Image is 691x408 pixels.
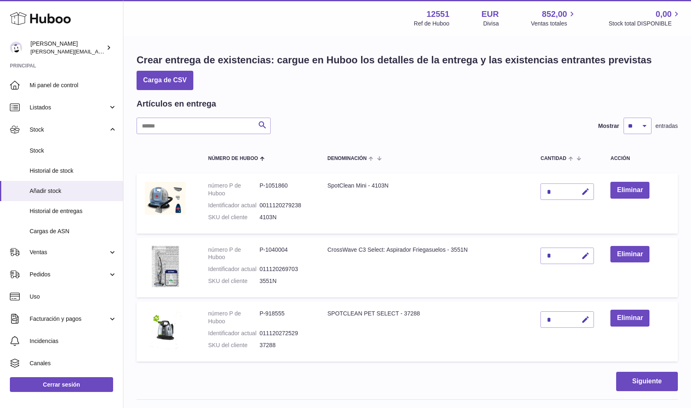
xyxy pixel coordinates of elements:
[208,202,260,209] dt: Identificador actual
[145,182,186,215] img: SpotClean Mini - 4103N
[208,329,260,337] dt: Identificador actual
[540,156,566,161] span: Cantidad
[208,213,260,221] dt: SKU del cliente
[30,126,108,134] span: Stock
[145,246,186,287] img: CrossWave C3 Select: Aspirador Friegasuelos - 3551N
[542,9,567,20] span: 852,00
[531,20,577,28] span: Ventas totales
[30,207,117,215] span: Historial de entregas
[319,238,532,298] td: CrossWave C3 Select: Aspirador Friegasuelos - 3551N
[10,377,113,392] a: Cerrar sesión
[30,104,108,111] span: Listados
[483,20,499,28] div: Divisa
[30,359,117,367] span: Canales
[610,156,670,161] div: Acción
[482,9,499,20] strong: EUR
[208,156,258,161] span: Número de Huboo
[260,246,311,262] dd: P-1040004
[208,265,260,273] dt: Identificador actual
[327,156,366,161] span: Denominación
[10,42,22,54] img: gerardo.montoiro@cleverenterprise.es
[145,310,186,351] img: SPOTCLEAN PET SELECT - 37288
[260,341,311,349] dd: 37288
[598,122,619,130] label: Mostrar
[30,248,108,256] span: Ventas
[137,98,216,109] h2: Artículos en entrega
[30,337,117,345] span: Incidencias
[531,9,577,28] a: 852,00 Ventas totales
[610,246,649,263] button: Eliminar
[656,9,672,20] span: 0,00
[30,315,108,323] span: Facturación y pagos
[30,227,117,235] span: Cargas de ASN
[609,9,681,28] a: 0,00 Stock total DISPONIBLE
[260,329,311,337] dd: 011120272529
[260,202,311,209] dd: 0011120279238
[260,310,311,325] dd: P-918555
[414,20,449,28] div: Ref de Huboo
[30,167,117,175] span: Historial de stock
[260,182,311,197] dd: P-1051860
[30,40,104,56] div: [PERSON_NAME]
[30,48,209,55] span: [PERSON_NAME][EMAIL_ADDRESS][PERSON_NAME][DOMAIN_NAME]
[30,81,117,89] span: Mi panel de control
[427,9,450,20] strong: 12551
[208,246,260,262] dt: número P de Huboo
[319,301,532,362] td: SPOTCLEAN PET SELECT - 37288
[609,20,681,28] span: Stock total DISPONIBLE
[137,53,652,67] h1: Crear entrega de existencias: cargue en Huboo los detalles de la entrega y las existencias entran...
[610,182,649,199] button: Eliminar
[208,341,260,349] dt: SKU del cliente
[208,182,260,197] dt: número P de Huboo
[260,277,311,285] dd: 3551N
[30,293,117,301] span: Uso
[656,122,678,130] span: entradas
[260,213,311,221] dd: 4103N
[260,265,311,273] dd: 011120269703
[319,174,532,234] td: SpotClean Mini - 4103N
[30,187,117,195] span: Añadir stock
[610,310,649,327] button: Eliminar
[208,310,260,325] dt: número P de Huboo
[137,71,193,90] button: Carga de CSV
[30,271,108,278] span: Pedidos
[30,147,117,155] span: Stock
[616,372,678,391] button: Siguiente
[208,277,260,285] dt: SKU del cliente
